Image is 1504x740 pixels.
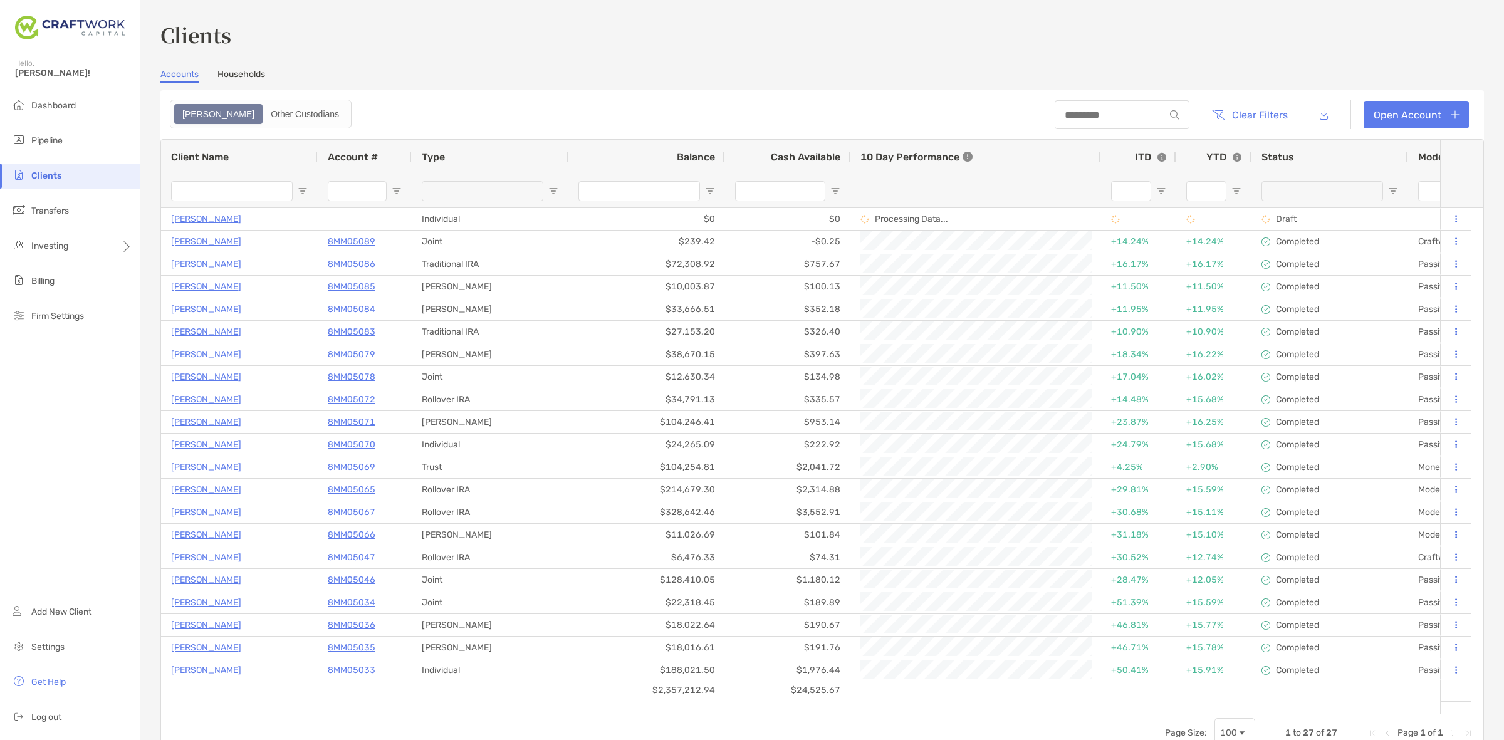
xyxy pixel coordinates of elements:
div: +15.11% [1186,502,1241,523]
div: +12.05% [1186,570,1241,590]
div: $24,265.09 [568,434,725,456]
p: 8MM05083 [328,324,375,340]
a: 8MM05086 [328,256,375,272]
p: 8MM05035 [328,640,375,655]
div: $239.42 [568,231,725,253]
div: $6,476.33 [568,546,725,568]
a: [PERSON_NAME] [171,459,241,475]
div: YTD [1206,151,1241,163]
button: Open Filter Menu [1156,186,1166,196]
div: Traditional IRA [412,253,568,275]
div: $24,525.67 [725,679,850,701]
img: complete icon [1261,440,1270,449]
a: [PERSON_NAME] [171,617,241,633]
img: complete icon [1261,328,1270,336]
div: 10 Day Performance [860,140,973,174]
button: Clear Filters [1202,101,1297,128]
div: $397.63 [725,343,850,365]
p: 8MM05089 [328,234,375,249]
a: [PERSON_NAME] [171,414,241,430]
div: +18.34% [1111,344,1166,365]
div: $1,180.12 [725,569,850,591]
div: +14.24% [1111,231,1166,252]
p: [PERSON_NAME] [171,662,241,678]
a: [PERSON_NAME] [171,482,241,498]
a: 8MM05085 [328,279,375,294]
input: Account # Filter Input [328,181,387,201]
div: +11.50% [1111,276,1166,297]
p: 8MM05069 [328,459,375,475]
div: $101.84 [725,524,850,546]
div: Traditional IRA [412,321,568,343]
img: investing icon [11,237,26,253]
p: Completed [1276,304,1319,315]
button: Open Filter Menu [298,186,308,196]
div: [PERSON_NAME] [412,614,568,636]
span: Transfers [31,206,69,216]
a: [PERSON_NAME] [171,572,241,588]
a: [PERSON_NAME] [171,256,241,272]
a: 8MM05047 [328,550,375,565]
img: complete icon [1261,531,1270,539]
input: ITD Filter Input [1111,181,1151,201]
div: $18,022.64 [568,614,725,636]
div: $1,976.44 [725,659,850,681]
span: Balance [677,151,715,163]
div: $953.14 [725,411,850,433]
div: [PERSON_NAME] [412,524,568,546]
p: Completed [1276,281,1319,292]
img: complete icon [1261,576,1270,585]
a: [PERSON_NAME] [171,279,241,294]
button: Open Filter Menu [1388,186,1398,196]
div: +15.68% [1186,434,1241,455]
button: Open Filter Menu [705,186,715,196]
a: 8MM05084 [328,301,375,317]
p: 8MM05067 [328,504,375,520]
button: Open Filter Menu [392,186,402,196]
p: Completed [1276,439,1319,450]
a: 8MM05078 [328,369,375,385]
img: transfers icon [11,202,26,217]
img: complete icon [1261,418,1270,427]
button: Open Filter Menu [548,186,558,196]
p: Completed [1276,236,1319,247]
img: settings icon [11,638,26,654]
a: 8MM05046 [328,572,375,588]
a: [PERSON_NAME] [171,392,241,407]
p: Completed [1276,507,1319,518]
p: Processing Data... [875,214,948,224]
a: [PERSON_NAME] [171,437,241,452]
p: Completed [1276,484,1319,495]
div: $10,003.87 [568,276,725,298]
a: [PERSON_NAME] [171,234,241,249]
input: Client Name Filter Input [171,181,293,201]
div: +30.68% [1111,502,1166,523]
img: add_new_client icon [11,603,26,618]
a: 8MM05071 [328,414,375,430]
div: $33,666.51 [568,298,725,320]
div: $2,314.88 [725,479,850,501]
p: [PERSON_NAME] [171,640,241,655]
p: [PERSON_NAME] [171,301,241,317]
span: Log out [31,712,61,722]
a: [PERSON_NAME] [171,504,241,520]
img: Zoe Logo [15,5,125,50]
a: Accounts [160,69,199,83]
div: +16.22% [1186,344,1241,365]
p: 8MM05065 [328,482,375,498]
div: $2,357,212.94 [568,679,725,701]
p: Completed [1276,417,1319,427]
button: Open Filter Menu [830,186,840,196]
div: +11.95% [1186,299,1241,320]
span: [PERSON_NAME]! [15,68,132,78]
p: 8MM05072 [328,392,375,407]
img: complete icon [1261,598,1270,607]
img: complete icon [1261,283,1270,291]
div: $757.67 [725,253,850,275]
div: +2.90% [1186,457,1241,477]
